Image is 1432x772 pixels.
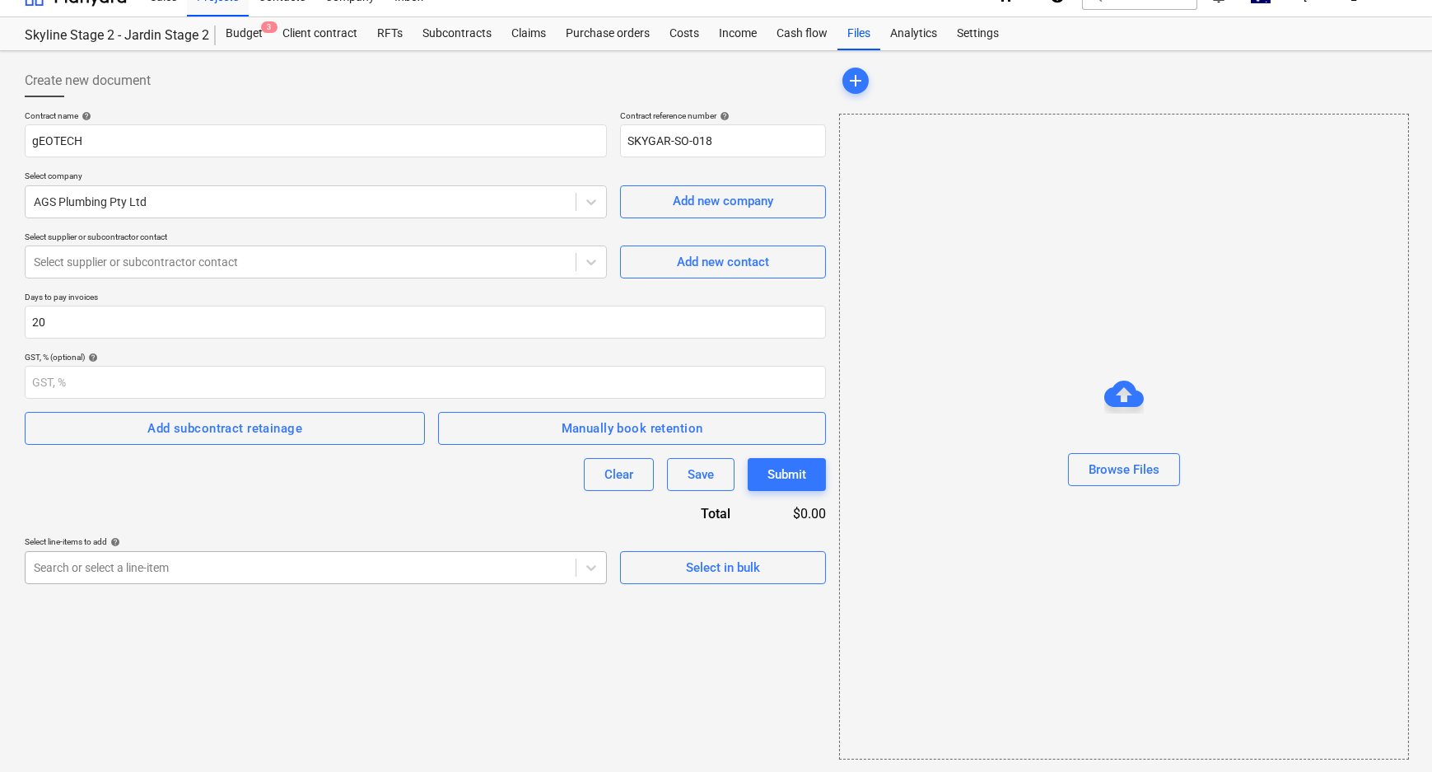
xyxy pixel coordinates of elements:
[25,292,826,306] p: Days to pay invoices
[25,110,607,121] div: Contract name
[757,504,826,523] div: $0.00
[107,537,120,547] span: help
[25,366,826,399] input: GST, %
[273,17,367,50] a: Client contract
[837,17,880,50] a: Files
[1089,459,1159,480] div: Browse Files
[612,504,757,523] div: Total
[85,353,98,363] span: help
[620,551,826,584] button: Select in bulk
[604,464,633,485] div: Clear
[25,124,607,157] input: Document name
[438,412,825,445] button: Manually book retention
[660,17,709,50] a: Costs
[413,17,501,50] a: Subcontracts
[673,190,773,212] div: Add new company
[25,171,607,185] p: Select company
[767,17,837,50] a: Cash flow
[584,458,654,491] button: Clear
[688,464,714,485] div: Save
[261,21,278,33] span: 3
[767,464,806,485] div: Submit
[686,557,760,578] div: Select in bulk
[620,110,826,121] div: Contract reference number
[25,232,607,246] p: Select supplier or subcontractor contact
[880,17,947,50] a: Analytics
[1350,693,1432,772] iframe: Chat Widget
[78,111,91,121] span: help
[562,418,703,439] div: Manually book retention
[1068,453,1180,486] button: Browse Files
[709,17,767,50] a: Income
[367,17,413,50] a: RFTs
[620,185,826,218] button: Add new company
[25,536,607,547] div: Select line-items to add
[216,17,273,50] div: Budget
[716,111,730,121] span: help
[556,17,660,50] a: Purchase orders
[839,114,1409,760] div: Browse Files
[620,124,826,157] input: Reference number
[25,412,425,445] button: Add subcontract retainage
[25,306,826,339] input: Days to pay invoices
[748,458,826,491] button: Submit
[846,71,865,91] span: add
[216,17,273,50] a: Budget3
[25,352,826,363] div: GST, % (optional)
[147,418,302,439] div: Add subcontract retainage
[620,246,826,278] button: Add new contact
[25,27,196,44] div: Skyline Stage 2 - Jardin Stage 2
[667,458,735,491] button: Save
[947,17,1009,50] a: Settings
[25,71,151,91] span: Create new document
[677,251,769,273] div: Add new contact
[501,17,556,50] a: Claims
